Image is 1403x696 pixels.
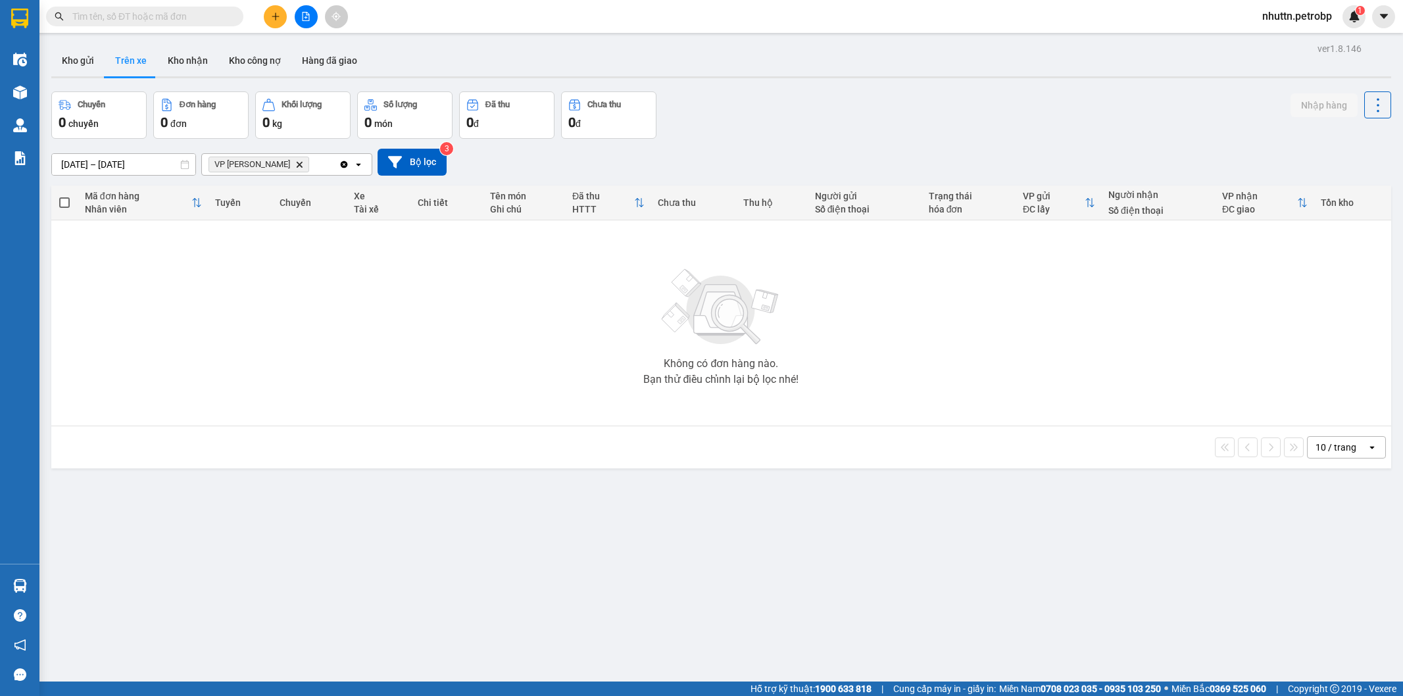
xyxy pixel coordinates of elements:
[325,5,348,28] button: aim
[170,118,187,129] span: đơn
[1291,93,1358,117] button: Nhập hàng
[1348,11,1360,22] img: icon-new-feature
[893,682,996,696] span: Cung cấp máy in - giấy in:
[566,186,651,220] th: Toggle SortBy
[1171,682,1266,696] span: Miền Bắc
[52,154,195,175] input: Select a date range.
[1108,189,1209,200] div: Người nhận
[55,12,64,21] span: search
[1367,442,1377,453] svg: open
[1276,682,1278,696] span: |
[815,204,916,214] div: Số điện thoại
[364,114,372,130] span: 0
[264,5,287,28] button: plus
[418,197,477,208] div: Chi tiết
[354,191,405,201] div: Xe
[153,91,249,139] button: Đơn hàng0đơn
[474,118,479,129] span: đ
[440,142,453,155] sup: 3
[490,191,559,201] div: Tên món
[68,118,99,129] span: chuyến
[572,204,634,214] div: HTTT
[13,579,27,593] img: warehouse-icon
[51,45,105,76] button: Kho gửi
[295,5,318,28] button: file-add
[1317,41,1362,56] div: ver 1.8.146
[929,204,1010,214] div: hóa đơn
[587,100,621,109] div: Chưa thu
[881,682,883,696] span: |
[157,45,218,76] button: Kho nhận
[78,186,209,220] th: Toggle SortBy
[14,668,26,681] span: message
[643,374,799,385] div: Bạn thử điều chỉnh lại bộ lọc nhé!
[105,45,157,76] button: Trên xe
[1372,5,1395,28] button: caret-down
[11,9,28,28] img: logo-vxr
[459,91,554,139] button: Đã thu0đ
[215,197,266,208] div: Tuyến
[655,261,787,353] img: svg+xml;base64,PHN2ZyBjbGFzcz0ibGlzdC1wbHVnX19zdmciIHhtbG5zPSJodHRwOi8vd3d3LnczLm9yZy8yMDAwL3N2Zy...
[576,118,581,129] span: đ
[180,100,216,109] div: Đơn hàng
[743,197,801,208] div: Thu hộ
[339,159,349,170] svg: Clear all
[378,149,447,176] button: Bộ lọc
[255,91,351,139] button: Khối lượng0kg
[929,191,1010,201] div: Trạng thái
[301,12,310,21] span: file-add
[999,682,1161,696] span: Miền Nam
[466,114,474,130] span: 0
[658,197,730,208] div: Chưa thu
[664,359,778,369] div: Không có đơn hàng nào.
[59,114,66,130] span: 0
[383,100,417,109] div: Số lượng
[280,197,341,208] div: Chuyến
[354,204,405,214] div: Tài xế
[1016,186,1102,220] th: Toggle SortBy
[1210,684,1266,694] strong: 0369 525 060
[332,12,341,21] span: aim
[272,118,282,129] span: kg
[1356,6,1365,15] sup: 1
[85,204,191,214] div: Nhân viên
[1330,684,1339,693] span: copyright
[13,151,27,165] img: solution-icon
[485,100,510,109] div: Đã thu
[1321,197,1385,208] div: Tồn kho
[72,9,228,24] input: Tìm tên, số ĐT hoặc mã đơn
[14,609,26,622] span: question-circle
[13,53,27,66] img: warehouse-icon
[1216,186,1314,220] th: Toggle SortBy
[312,158,313,171] input: Selected VP Đức Liễu.
[51,91,147,139] button: Chuyến0chuyến
[374,118,393,129] span: món
[572,191,634,201] div: Đã thu
[13,86,27,99] img: warehouse-icon
[14,639,26,651] span: notification
[1222,204,1297,214] div: ĐC giao
[815,684,872,694] strong: 1900 633 818
[218,45,291,76] button: Kho công nợ
[214,159,290,170] span: VP Đức Liễu
[282,100,322,109] div: Khối lượng
[1108,205,1209,216] div: Số điện thoại
[13,118,27,132] img: warehouse-icon
[357,91,453,139] button: Số lượng0món
[1222,191,1297,201] div: VP nhận
[160,114,168,130] span: 0
[561,91,656,139] button: Chưa thu0đ
[1378,11,1390,22] span: caret-down
[815,191,916,201] div: Người gửi
[85,191,191,201] div: Mã đơn hàng
[353,159,364,170] svg: open
[78,100,105,109] div: Chuyến
[1164,686,1168,691] span: ⚪️
[1358,6,1362,15] span: 1
[568,114,576,130] span: 0
[295,161,303,168] svg: Delete
[291,45,368,76] button: Hàng đã giao
[262,114,270,130] span: 0
[1041,684,1161,694] strong: 0708 023 035 - 0935 103 250
[751,682,872,696] span: Hỗ trợ kỹ thuật:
